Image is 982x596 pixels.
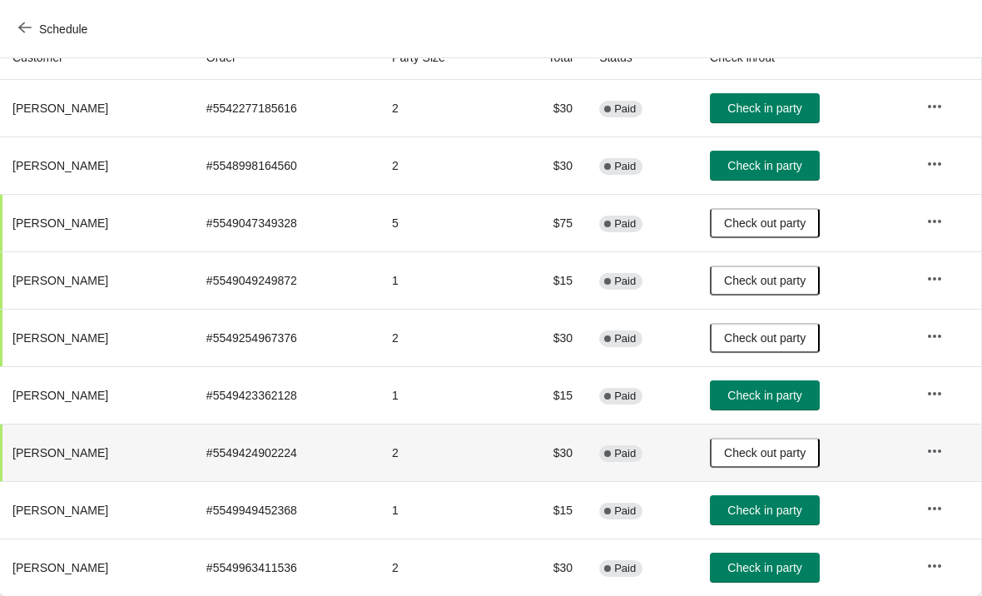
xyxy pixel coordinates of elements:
[710,208,820,238] button: Check out party
[379,251,505,309] td: 1
[710,266,820,296] button: Check out party
[710,380,820,410] button: Check in party
[727,102,801,115] span: Check in party
[505,539,586,596] td: $30
[710,495,820,525] button: Check in party
[12,561,108,574] span: [PERSON_NAME]
[614,217,636,231] span: Paid
[379,424,505,481] td: 2
[724,331,806,345] span: Check out party
[710,323,820,353] button: Check out party
[379,80,505,137] td: 2
[12,102,108,115] span: [PERSON_NAME]
[379,366,505,424] td: 1
[505,251,586,309] td: $15
[379,481,505,539] td: 1
[710,553,820,583] button: Check in party
[8,14,101,44] button: Schedule
[727,504,801,517] span: Check in party
[727,159,801,172] span: Check in party
[379,194,505,251] td: 5
[193,137,379,194] td: # 5548998164560
[505,366,586,424] td: $15
[724,274,806,287] span: Check out party
[12,389,108,402] span: [PERSON_NAME]
[614,275,636,288] span: Paid
[193,251,379,309] td: # 5549049249872
[12,446,108,459] span: [PERSON_NAME]
[614,390,636,403] span: Paid
[710,93,820,123] button: Check in party
[614,504,636,518] span: Paid
[614,447,636,460] span: Paid
[710,438,820,468] button: Check out party
[724,446,806,459] span: Check out party
[505,137,586,194] td: $30
[39,22,87,36] span: Schedule
[193,481,379,539] td: # 5549949452368
[193,424,379,481] td: # 5549424902224
[727,561,801,574] span: Check in party
[710,151,820,181] button: Check in party
[12,274,108,287] span: [PERSON_NAME]
[193,194,379,251] td: # 5549047349328
[724,216,806,230] span: Check out party
[193,366,379,424] td: # 5549423362128
[505,194,586,251] td: $75
[505,80,586,137] td: $30
[12,504,108,517] span: [PERSON_NAME]
[379,137,505,194] td: 2
[727,389,801,402] span: Check in party
[505,481,586,539] td: $15
[193,539,379,596] td: # 5549963411536
[12,159,108,172] span: [PERSON_NAME]
[193,309,379,366] td: # 5549254967376
[505,309,586,366] td: $30
[193,80,379,137] td: # 5542277185616
[12,216,108,230] span: [PERSON_NAME]
[379,539,505,596] td: 2
[614,102,636,116] span: Paid
[505,424,586,481] td: $30
[12,331,108,345] span: [PERSON_NAME]
[614,562,636,575] span: Paid
[614,332,636,345] span: Paid
[614,160,636,173] span: Paid
[379,309,505,366] td: 2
